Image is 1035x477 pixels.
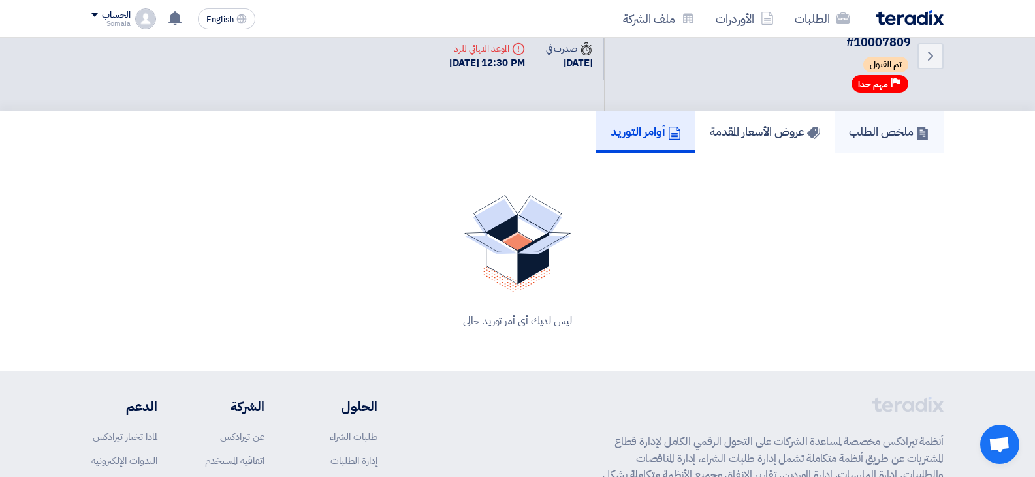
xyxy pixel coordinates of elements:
a: أوامر التوريد [596,111,695,153]
a: عروض الأسعار المقدمة [695,111,835,153]
a: عن تيرادكس [220,429,264,444]
li: الحلول [304,397,377,416]
img: No Quotations Found! [464,195,571,292]
img: profile_test.png [135,8,156,29]
h5: ملخص الطلب [849,124,929,139]
a: اتفاقية المستخدم [205,454,264,468]
div: Somaia [91,20,130,27]
img: Teradix logo [876,10,944,25]
div: الحساب [102,10,130,21]
a: ملف الشركة [613,3,705,34]
h5: أوامر التوريد [611,124,681,139]
li: الدعم [91,397,157,416]
span: English [206,15,234,24]
a: طلبات الشراء [330,429,377,444]
span: مهم جدا [858,78,888,91]
div: الموعد النهائي للرد [449,42,525,55]
a: إدارة الطلبات [330,454,377,468]
div: [DATE] 12:30 PM [449,55,525,70]
a: لماذا تختار تيرادكس [93,429,157,444]
a: ملخص الطلب [835,111,944,153]
button: English [198,8,255,29]
div: [DATE] [546,55,593,70]
h5: عروض الأسعار المقدمة [710,124,820,139]
a: الندوات الإلكترونية [91,454,157,468]
a: الطلبات [784,3,860,34]
li: الشركة [197,397,264,416]
span: تم القبول [863,57,908,72]
div: ليس لديك أي أمر توريد حالي [107,313,928,329]
div: صدرت في [546,42,593,55]
a: دردشة مفتوحة [980,425,1019,464]
a: الأوردرات [705,3,784,34]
